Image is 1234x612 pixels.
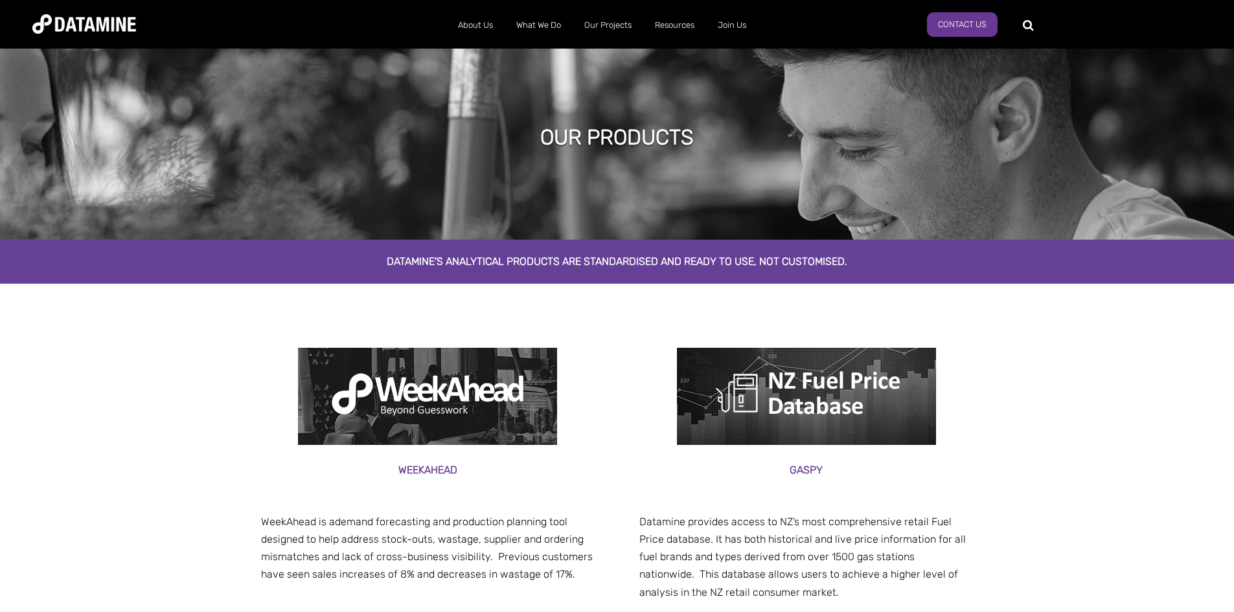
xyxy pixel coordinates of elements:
[639,461,973,479] h3: Gaspy
[248,286,312,299] span: Product page
[677,348,936,445] img: NZ fuel price logo of petrol pump, Gaspy product page1
[573,8,643,42] a: Our Projects
[298,348,557,445] img: weekahead product page2
[248,256,987,267] h2: Datamine's analytical products are standardised and ready to use, not customised.
[505,8,573,42] a: What We Do
[706,8,758,42] a: Join Us
[261,492,320,504] span: our platform
[540,123,694,152] h1: our products
[261,461,595,479] h3: Weekahead
[927,12,998,37] a: Contact Us
[261,516,335,528] span: WeekAhead is a
[261,513,595,584] p: demand forecasting and production planning tool designed to help address stock-outs, wastage, sup...
[32,14,136,34] img: Datamine
[643,8,706,42] a: Resources
[639,516,966,598] span: Datamine provides access to NZ’s most comprehensive retail Fuel Price database. It has both histo...
[446,8,505,42] a: About Us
